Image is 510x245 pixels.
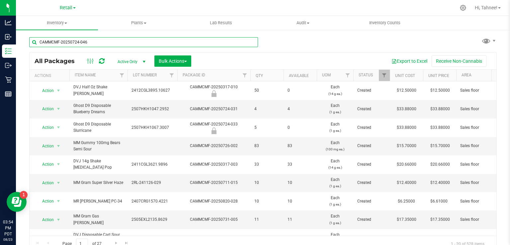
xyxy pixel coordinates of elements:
inline-svg: Analytics [5,19,12,26]
a: Filter [379,70,390,81]
a: Inventory [16,16,98,30]
span: 83 [288,143,313,149]
span: Ghost D9 Disposable Blueberry Dreams [73,103,124,115]
span: 10 [254,198,280,204]
span: Retail [60,5,72,11]
span: Sales floor [460,106,502,112]
a: Inventory Counts [344,16,426,30]
span: $6.61000 [427,197,451,206]
span: 40 [254,235,280,241]
span: 0 [288,124,313,131]
inline-svg: Reports [5,91,12,97]
span: Created [357,180,386,186]
td: $20.66000 [390,155,423,174]
span: Action [36,160,54,169]
p: (1 g ea.) [321,201,349,207]
td: $6.25000 [390,192,423,210]
div: Manage settings [459,5,467,11]
p: (1 g ea.) [321,109,349,115]
span: MM Gummy 100mg Bears Semi Sour [73,140,124,152]
p: (1 g ea.) [321,127,349,134]
span: 33 [288,161,313,168]
span: select [54,160,63,169]
span: Sales floor [460,180,502,186]
span: select [54,141,63,151]
span: 40 [288,235,313,241]
td: $15.70000 [390,137,423,155]
p: 03:54 PM PDT [3,219,13,237]
div: Newly Received [176,90,251,97]
span: Created [357,198,386,204]
span: 2412CGL3895.10627 [131,87,173,94]
span: $33.88000 [427,104,453,114]
iframe: Resource center [7,192,27,212]
a: Audit [262,16,344,30]
span: $12.50000 [427,86,453,95]
div: CAMMCMF-20250731-005 [176,216,251,223]
span: 10 [288,198,313,204]
span: $12.40000 [427,178,453,188]
span: $20.66000 [427,160,453,169]
a: UOM [322,73,331,77]
inline-svg: Inventory [5,48,12,54]
a: Filter [342,70,353,81]
a: Filter [239,70,250,81]
span: Action [36,86,54,95]
span: 11 [254,216,280,223]
input: Search Package ID, Item Name, SKU, Lot or Part Number... [29,37,258,47]
span: Created [357,124,386,131]
span: Created [357,161,386,168]
span: select [54,215,63,224]
div: Newly Received [176,127,251,134]
span: 50 [254,87,280,94]
span: 5 [254,124,280,131]
a: Lot Number [133,73,157,77]
span: 2411CGL3621.9896 [131,161,173,168]
span: Each [321,103,349,115]
span: Created [357,216,386,223]
span: Inventory [16,20,98,26]
button: Export to Excel [387,55,432,67]
a: Unit Price [428,73,449,78]
div: CAMMCMF-20250317-003 [176,161,251,168]
div: CAMMCMF-20250603-045 [176,235,251,241]
span: Sales floor [460,216,502,223]
a: Plants [98,16,180,30]
a: Item Name [75,73,96,77]
div: CAMMCMF-20250726-002 [176,143,251,149]
span: Action [36,178,54,188]
a: Package ID [183,73,205,77]
span: All Packages [35,57,81,65]
a: Available [289,73,309,78]
button: Bulk Actions [154,55,191,67]
span: MM Gram Gas [PERSON_NAME] [73,213,124,226]
span: 20250603 [131,235,173,241]
span: Each [321,121,349,134]
a: Qty [256,73,263,78]
span: Each [321,140,349,152]
div: CAMMCMF-20250724-031 [176,106,251,112]
span: DVJ Half Oz Shake [PERSON_NAME] [73,84,124,97]
span: select [54,104,63,114]
span: Action [36,215,54,224]
p: (14 g ea.) [321,91,349,97]
a: Status [359,73,373,77]
span: 4 [254,106,280,112]
iframe: Resource center unread badge [20,191,28,199]
p: 08/23 [3,237,13,242]
span: 10 [288,180,313,186]
span: Action [36,141,54,151]
span: MR [PERSON_NAME] PC-34 [73,198,124,204]
a: Area [462,73,471,77]
span: $30.58000 [427,233,453,243]
span: Created [357,87,386,94]
span: Action [36,197,54,206]
inline-svg: Retail [5,76,12,83]
div: CAMMCMF-20250820-028 [176,198,251,204]
span: Lab Results [201,20,241,26]
span: DVJ Disposable Cart Sour Fruity Pebbles [73,232,124,244]
div: CAMMCMF-20250724-033 [176,121,251,134]
p: (14 g ea.) [321,164,349,171]
inline-svg: Outbound [5,62,12,69]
